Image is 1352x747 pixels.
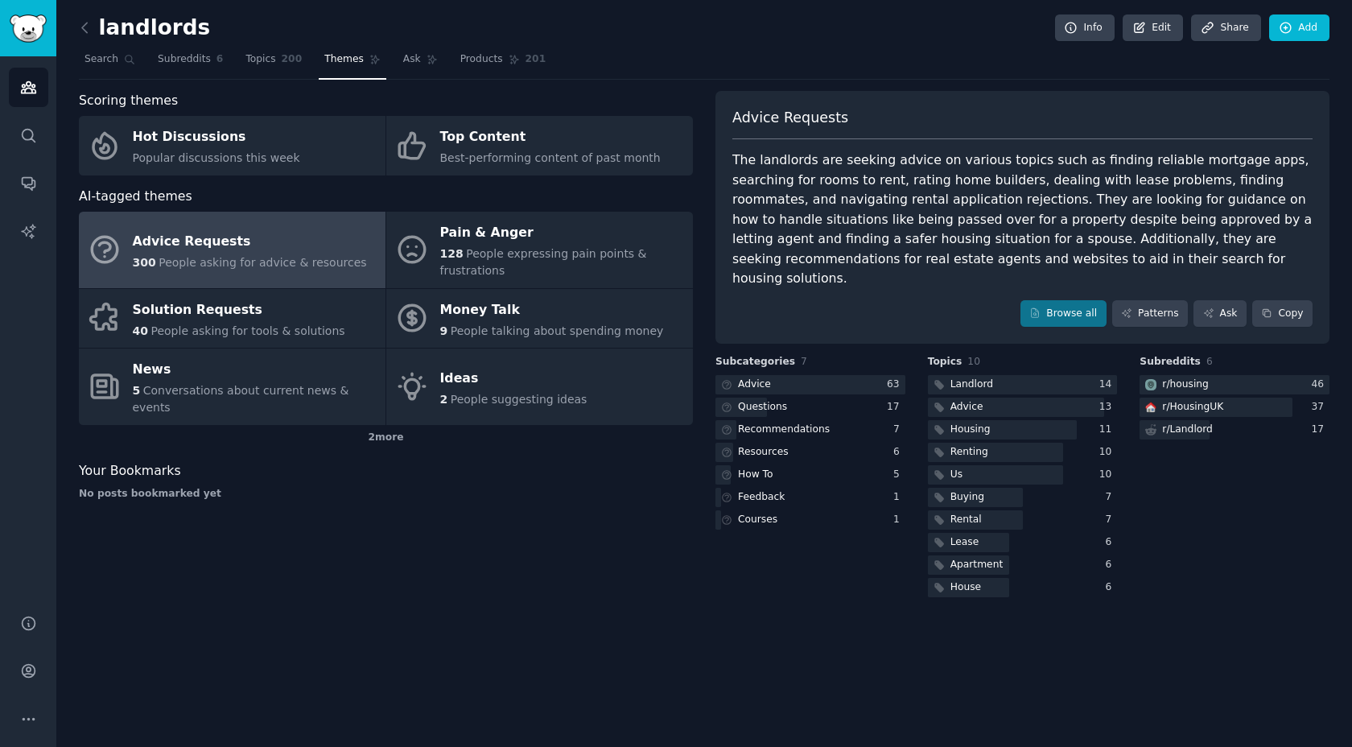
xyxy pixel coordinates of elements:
[893,445,905,460] div: 6
[1193,300,1247,328] a: Ask
[319,47,386,80] a: Themes
[79,289,385,349] a: Solution Requests40People asking for tools & solutions
[216,52,224,67] span: 6
[79,487,693,501] div: No posts bookmarked yet
[738,445,789,460] div: Resources
[950,423,991,437] div: Housing
[133,256,156,269] span: 300
[440,365,587,391] div: Ideas
[526,52,546,67] span: 201
[715,398,905,418] a: Questions17
[928,443,1118,463] a: Renting10
[1099,400,1118,415] div: 13
[245,52,275,67] span: Topics
[715,420,905,440] a: Recommendations7
[928,420,1118,440] a: Housing11
[893,490,905,505] div: 1
[398,47,443,80] a: Ask
[451,324,664,337] span: People talking about spending money
[715,375,905,395] a: Advice63
[386,289,693,349] a: Money Talk9People talking about spending money
[133,297,345,323] div: Solution Requests
[738,423,830,437] div: Recommendations
[440,324,448,337] span: 9
[732,108,848,128] span: Advice Requests
[1055,14,1115,42] a: Info
[887,378,905,392] div: 63
[324,52,364,67] span: Themes
[1112,300,1188,328] a: Patterns
[1162,378,1209,392] div: r/ housing
[1140,398,1329,418] a: HousingUKr/HousingUK37
[950,535,979,550] div: Lease
[928,398,1118,418] a: Advice13
[950,513,982,527] div: Rental
[950,490,984,505] div: Buying
[928,555,1118,576] a: Apartment6
[950,580,981,595] div: House
[950,400,983,415] div: Advice
[440,393,448,406] span: 2
[928,578,1118,598] a: House6
[133,357,377,383] div: News
[1311,423,1329,437] div: 17
[1162,423,1213,437] div: r/ Landlord
[928,533,1118,553] a: Lease6
[1311,400,1329,415] div: 37
[440,221,685,246] div: Pain & Anger
[967,356,980,367] span: 10
[386,212,693,288] a: Pain & Anger128People expressing pain points & frustrations
[1206,356,1213,367] span: 6
[1099,445,1118,460] div: 10
[738,400,787,415] div: Questions
[440,247,647,277] span: People expressing pain points & frustrations
[152,47,229,80] a: Subreddits6
[79,461,181,481] span: Your Bookmarks
[455,47,551,80] a: Products201
[150,324,344,337] span: People asking for tools & solutions
[1145,379,1156,390] img: housing
[158,52,211,67] span: Subreddits
[79,116,385,175] a: Hot DiscussionsPopular discussions this week
[950,445,988,460] div: Renting
[928,510,1118,530] a: Rental7
[240,47,307,80] a: Topics200
[1145,402,1156,413] img: HousingUK
[801,356,807,367] span: 7
[1140,355,1201,369] span: Subreddits
[386,116,693,175] a: Top ContentBest-performing content of past month
[440,247,464,260] span: 128
[1140,420,1329,440] a: r/Landlord17
[133,384,141,397] span: 5
[460,52,503,67] span: Products
[1269,14,1329,42] a: Add
[893,513,905,527] div: 1
[440,297,664,323] div: Money Talk
[715,355,795,369] span: Subcategories
[1123,14,1183,42] a: Edit
[928,488,1118,508] a: Buying7
[79,212,385,288] a: Advice Requests300People asking for advice & resources
[84,52,118,67] span: Search
[79,425,693,451] div: 2 more
[928,465,1118,485] a: Us10
[1106,558,1118,572] div: 6
[133,384,349,414] span: Conversations about current news & events
[282,52,303,67] span: 200
[715,488,905,508] a: Feedback1
[950,468,962,482] div: Us
[887,400,905,415] div: 17
[950,378,993,392] div: Landlord
[133,125,300,151] div: Hot Discussions
[1106,513,1118,527] div: 7
[451,393,587,406] span: People suggesting ideas
[1106,490,1118,505] div: 7
[386,349,693,425] a: Ideas2People suggesting ideas
[1106,535,1118,550] div: 6
[928,375,1118,395] a: Landlord14
[1020,300,1107,328] a: Browse all
[1252,300,1313,328] button: Copy
[133,229,367,254] div: Advice Requests
[715,443,905,463] a: Resources6
[738,468,773,482] div: How To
